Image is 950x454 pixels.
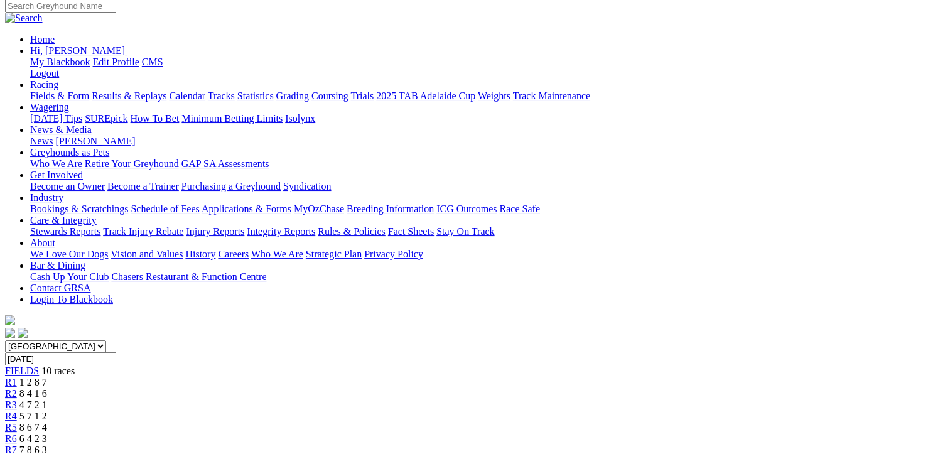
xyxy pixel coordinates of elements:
[364,249,423,259] a: Privacy Policy
[30,57,90,67] a: My Blackbook
[111,249,183,259] a: Vision and Values
[30,113,82,124] a: [DATE] Tips
[5,433,17,444] a: R6
[30,102,69,112] a: Wagering
[5,352,116,365] input: Select date
[30,249,108,259] a: We Love Our Dogs
[306,249,362,259] a: Strategic Plan
[30,203,945,215] div: Industry
[19,377,47,387] span: 1 2 8 7
[247,226,315,237] a: Integrity Reports
[186,226,244,237] a: Injury Reports
[30,158,945,170] div: Greyhounds as Pets
[30,260,85,271] a: Bar & Dining
[208,90,235,101] a: Tracks
[30,79,58,90] a: Racing
[111,271,266,282] a: Chasers Restaurant & Function Centre
[30,294,113,305] a: Login To Blackbook
[30,124,92,135] a: News & Media
[436,226,494,237] a: Stay On Track
[283,181,331,192] a: Syndication
[350,90,374,101] a: Trials
[347,203,434,214] a: Breeding Information
[311,90,348,101] a: Coursing
[131,203,199,214] a: Schedule of Fees
[30,158,82,169] a: Who We Are
[30,283,90,293] a: Contact GRSA
[19,433,47,444] span: 6 4 2 3
[131,113,180,124] a: How To Bet
[478,90,510,101] a: Weights
[30,90,89,101] a: Fields & Form
[285,113,315,124] a: Isolynx
[19,399,47,410] span: 4 7 2 1
[436,203,497,214] a: ICG Outcomes
[19,388,47,399] span: 8 4 1 6
[499,203,539,214] a: Race Safe
[181,158,269,169] a: GAP SA Assessments
[41,365,75,376] span: 10 races
[5,377,17,387] a: R1
[388,226,434,237] a: Fact Sheets
[5,422,17,433] a: R5
[30,226,945,237] div: Care & Integrity
[30,45,125,56] span: Hi, [PERSON_NAME]
[92,90,166,101] a: Results & Replays
[18,328,28,338] img: twitter.svg
[30,203,128,214] a: Bookings & Scratchings
[5,365,39,376] a: FIELDS
[30,136,53,146] a: News
[5,388,17,399] a: R2
[5,13,43,24] img: Search
[237,90,274,101] a: Statistics
[30,215,97,225] a: Care & Integrity
[251,249,303,259] a: Who We Are
[30,113,945,124] div: Wagering
[30,249,945,260] div: About
[169,90,205,101] a: Calendar
[93,57,139,67] a: Edit Profile
[318,226,386,237] a: Rules & Policies
[30,34,55,45] a: Home
[30,136,945,147] div: News & Media
[107,181,179,192] a: Become a Trainer
[19,422,47,433] span: 8 6 7 4
[30,237,55,248] a: About
[376,90,475,101] a: 2025 TAB Adelaide Cup
[294,203,344,214] a: MyOzChase
[30,181,105,192] a: Become an Owner
[30,181,945,192] div: Get Involved
[85,158,179,169] a: Retire Your Greyhound
[30,271,945,283] div: Bar & Dining
[513,90,590,101] a: Track Maintenance
[276,90,309,101] a: Grading
[30,170,83,180] a: Get Involved
[30,226,100,237] a: Stewards Reports
[85,113,127,124] a: SUREpick
[30,90,945,102] div: Racing
[30,57,945,79] div: Hi, [PERSON_NAME]
[181,181,281,192] a: Purchasing a Greyhound
[5,399,17,410] a: R3
[30,68,59,78] a: Logout
[5,411,17,421] a: R4
[103,226,183,237] a: Track Injury Rebate
[30,271,109,282] a: Cash Up Your Club
[142,57,163,67] a: CMS
[30,147,109,158] a: Greyhounds as Pets
[218,249,249,259] a: Careers
[30,192,63,203] a: Industry
[55,136,135,146] a: [PERSON_NAME]
[19,411,47,421] span: 5 7 1 2
[185,249,215,259] a: History
[202,203,291,214] a: Applications & Forms
[5,328,15,338] img: facebook.svg
[5,315,15,325] img: logo-grsa-white.png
